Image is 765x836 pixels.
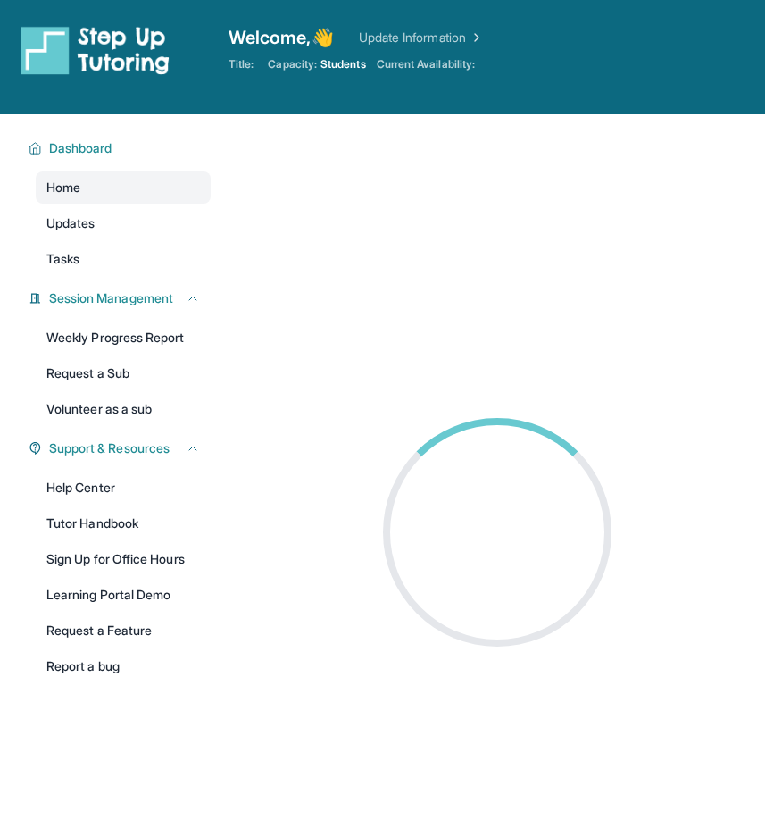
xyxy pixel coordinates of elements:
[36,507,211,539] a: Tutor Handbook
[466,29,484,46] img: Chevron Right
[36,357,211,389] a: Request a Sub
[36,543,211,575] a: Sign Up for Office Hours
[268,57,317,71] span: Capacity:
[36,472,211,504] a: Help Center
[49,439,170,457] span: Support & Resources
[46,250,79,268] span: Tasks
[36,322,211,354] a: Weekly Progress Report
[42,439,200,457] button: Support & Resources
[49,289,173,307] span: Session Management
[359,29,484,46] a: Update Information
[320,57,366,71] span: Students
[36,393,211,425] a: Volunteer as a sub
[46,179,80,196] span: Home
[42,139,200,157] button: Dashboard
[36,243,211,275] a: Tasks
[36,650,211,682] a: Report a bug
[46,214,96,232] span: Updates
[377,57,475,71] span: Current Availability:
[229,25,334,50] span: Welcome, 👋
[36,579,211,611] a: Learning Portal Demo
[21,25,170,75] img: logo
[36,614,211,647] a: Request a Feature
[36,207,211,239] a: Updates
[42,289,200,307] button: Session Management
[49,139,112,157] span: Dashboard
[229,57,254,71] span: Title:
[36,171,211,204] a: Home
